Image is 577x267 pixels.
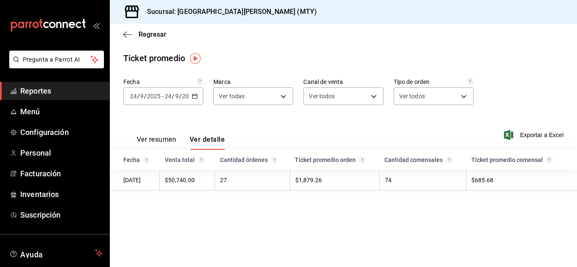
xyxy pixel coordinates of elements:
[164,93,172,100] input: --
[271,157,278,163] svg: Cantidad de órdenes en el día.
[93,22,100,29] button: open_drawer_menu
[295,156,374,163] div: Ticket promedio orden
[123,52,185,65] div: Ticket promedio
[20,127,103,138] span: Configuración
[179,93,182,100] span: /
[20,168,103,179] span: Facturación
[379,170,466,191] td: 74
[190,135,225,150] button: Ver detalle
[123,79,203,85] label: Fecha
[213,79,293,85] label: Marca
[110,170,160,191] td: [DATE]
[446,157,452,163] svg: Comensales atendidos en el día.
[399,92,425,100] span: Ver todos
[6,61,104,70] a: Pregunta a Parrot AI
[20,248,92,258] span: Ayuda
[160,170,215,191] td: $50,740.00
[162,93,163,100] span: -
[9,51,104,68] button: Pregunta a Parrot AI
[123,30,166,38] button: Regresar
[20,106,103,117] span: Menú
[20,189,103,200] span: Inventarios
[165,156,210,163] div: Venta total
[20,147,103,159] span: Personal
[309,92,335,100] span: Ver todos
[143,157,150,163] svg: Solamente se muestran las fechas con venta.
[506,130,563,140] button: Exportar a Excel
[190,53,201,64] img: Tooltip marker
[215,170,290,191] td: 27
[467,78,474,85] svg: Todas las órdenes contabilizan 1 comensal a excepción de órdenes de mesa con comensales obligator...
[394,79,474,85] label: Tipo de orden
[130,93,137,100] input: --
[546,157,553,163] svg: Venta total / Cantidad de comensales.
[147,93,161,100] input: ----
[23,55,91,64] span: Pregunta a Parrot AI
[466,170,577,191] td: $685.68
[20,209,103,221] span: Suscripción
[140,7,317,17] h3: Sucursal: [GEOGRAPHIC_DATA][PERSON_NAME] (MTY)
[219,92,245,100] span: Ver todas
[198,157,204,163] svg: Suma del total de las órdenes del día considerando: Cargos por servicio, Descuentos de artículos,...
[220,156,285,163] div: Cantidad órdenes
[137,93,140,100] span: /
[290,170,379,191] td: $1,879.26
[172,93,174,100] span: /
[20,85,103,97] span: Reportes
[182,93,196,100] input: ----
[471,156,563,163] div: Ticket promedio comensal
[196,78,203,85] svg: Información delimitada a máximo 62 días.
[175,93,179,100] input: --
[123,156,155,163] div: Fecha
[384,156,461,163] div: Cantidad comensales
[139,30,166,38] span: Regresar
[137,135,176,150] button: Ver resumen
[144,93,147,100] span: /
[137,135,225,150] div: navigation tabs
[359,157,365,163] svg: Venta total / Cantidad de órdenes.
[140,93,144,100] input: --
[303,79,383,85] label: Canal de venta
